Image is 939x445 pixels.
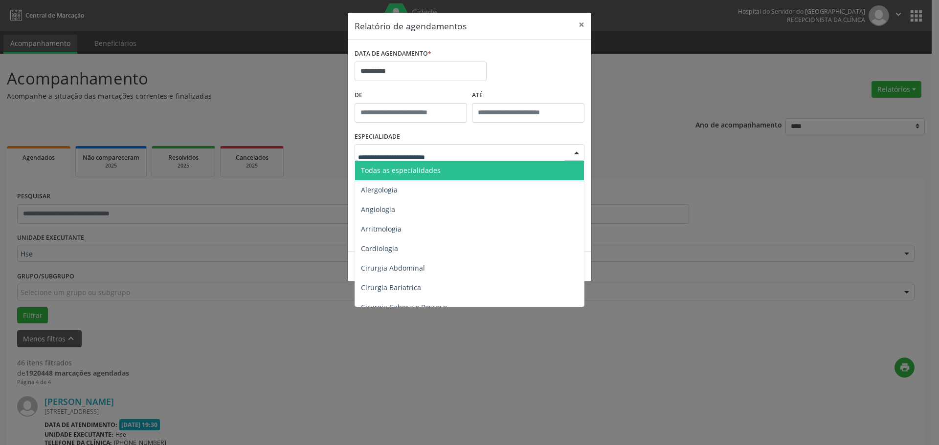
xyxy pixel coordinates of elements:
[355,129,400,145] label: ESPECIALIDADE
[361,205,395,214] span: Angiologia
[355,20,467,32] h5: Relatório de agendamentos
[355,88,467,103] label: De
[361,283,421,292] span: Cirurgia Bariatrica
[355,46,431,62] label: DATA DE AGENDAMENTO
[361,244,398,253] span: Cardiologia
[361,185,398,194] span: Alergologia
[361,224,402,233] span: Arritmologia
[472,88,584,103] label: ATÉ
[361,263,425,273] span: Cirurgia Abdominal
[361,166,441,175] span: Todas as especialidades
[361,302,447,312] span: Cirurgia Cabeça e Pescoço
[572,13,591,37] button: Close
